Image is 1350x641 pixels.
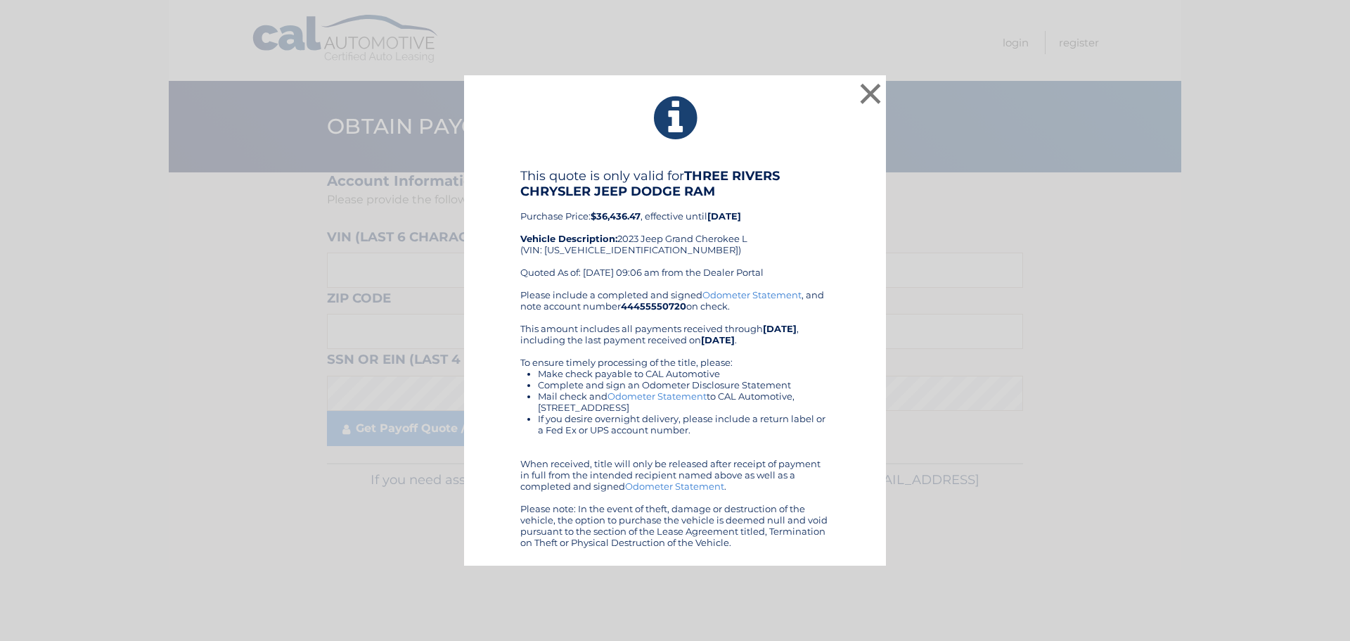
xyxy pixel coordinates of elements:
a: Odometer Statement [607,391,707,402]
b: [DATE] [763,323,797,334]
li: Complete and sign an Odometer Disclosure Statement [538,379,830,391]
b: [DATE] [707,210,741,222]
a: Odometer Statement [702,289,802,300]
li: Make check payable to CAL Automotive [538,368,830,379]
li: If you desire overnight delivery, please include a return label or a Fed Ex or UPS account number. [538,413,830,436]
strong: Vehicle Description: [520,233,617,244]
div: Please include a completed and signed , and note account number on check. This amount includes al... [520,289,830,548]
b: [DATE] [701,334,735,345]
button: × [856,80,885,108]
a: Odometer Statement [625,481,724,492]
b: THREE RIVERS CHRYSLER JEEP DODGE RAM [520,168,780,199]
h4: This quote is only valid for [520,168,830,199]
b: 44455550720 [621,300,686,312]
b: $36,436.47 [591,210,641,222]
div: Purchase Price: , effective until 2023 Jeep Grand Cherokee L (VIN: [US_VEHICLE_IDENTIFICATION_NUM... [520,168,830,289]
li: Mail check and to CAL Automotive, [STREET_ADDRESS] [538,391,830,413]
